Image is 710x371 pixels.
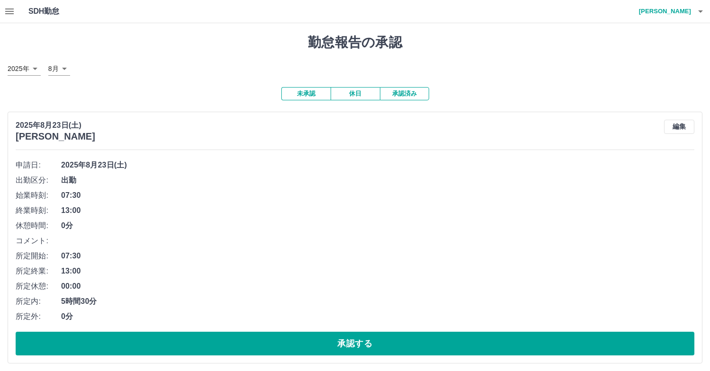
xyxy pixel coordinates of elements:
[16,205,61,216] span: 終業時刻:
[331,87,380,100] button: 休日
[16,190,61,201] span: 始業時刻:
[48,62,70,76] div: 8月
[664,120,694,134] button: 編集
[61,265,694,277] span: 13:00
[8,35,702,51] h1: 勤怠報告の承認
[16,175,61,186] span: 出勤区分:
[61,296,694,307] span: 5時間30分
[61,220,694,231] span: 0分
[16,311,61,322] span: 所定外:
[61,281,694,292] span: 00:00
[61,205,694,216] span: 13:00
[16,235,61,247] span: コメント:
[16,265,61,277] span: 所定終業:
[8,62,41,76] div: 2025年
[16,250,61,262] span: 所定開始:
[380,87,429,100] button: 承認済み
[61,175,694,186] span: 出勤
[16,120,95,131] p: 2025年8月23日(土)
[16,220,61,231] span: 休憩時間:
[16,159,61,171] span: 申請日:
[61,159,694,171] span: 2025年8月23日(土)
[16,296,61,307] span: 所定内:
[61,190,694,201] span: 07:30
[16,281,61,292] span: 所定休憩:
[61,250,694,262] span: 07:30
[61,311,694,322] span: 0分
[281,87,331,100] button: 未承認
[16,131,95,142] h3: [PERSON_NAME]
[16,332,694,355] button: 承認する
